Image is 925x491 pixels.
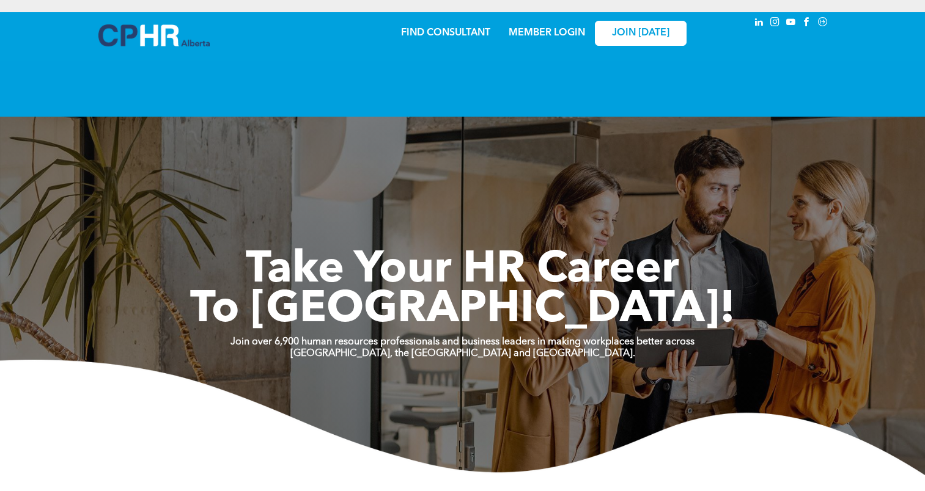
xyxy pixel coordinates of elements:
a: facebook [800,15,814,32]
span: To [GEOGRAPHIC_DATA]! [190,288,735,332]
a: FIND CONSULTANT [401,28,490,38]
a: instagram [768,15,782,32]
img: A blue and white logo for cp alberta [98,24,210,46]
a: JOIN [DATE] [595,21,687,46]
a: linkedin [753,15,766,32]
a: Social network [816,15,830,32]
span: Take Your HR Career [246,249,679,293]
a: youtube [784,15,798,32]
a: MEMBER LOGIN [509,28,585,38]
strong: Join over 6,900 human resources professionals and business leaders in making workplaces better ac... [230,337,695,347]
strong: [GEOGRAPHIC_DATA], the [GEOGRAPHIC_DATA] and [GEOGRAPHIC_DATA]. [290,349,635,358]
span: JOIN [DATE] [612,27,669,39]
